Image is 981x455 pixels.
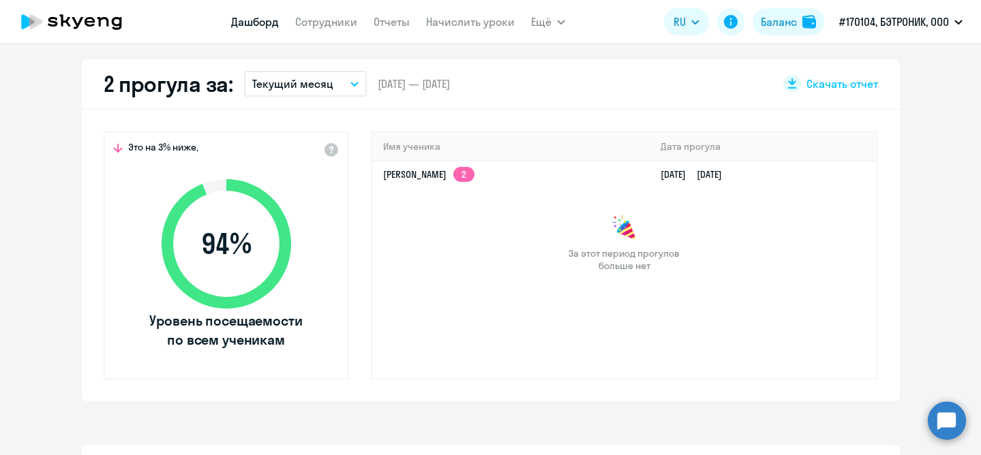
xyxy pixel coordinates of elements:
[611,215,638,242] img: congrats
[128,141,198,157] span: Это на 3% ниже,
[761,14,797,30] div: Баланс
[839,14,949,30] p: #170104, БЭТРОНИК, ООО
[231,15,279,29] a: Дашборд
[295,15,357,29] a: Сотрудники
[383,168,474,181] a: [PERSON_NAME]2
[148,311,305,349] span: Уровень посещаемости по всем ученикам
[426,15,515,29] a: Начислить уроки
[252,76,333,92] p: Текущий месяц
[453,167,474,182] app-skyeng-badge: 2
[832,5,969,38] button: #170104, БЭТРОНИК, ООО
[753,8,824,35] button: Балансbalance
[374,15,410,29] a: Отчеты
[378,76,450,91] span: [DATE] — [DATE]
[802,15,816,29] img: balance
[664,8,709,35] button: RU
[104,70,233,97] h2: 2 прогула за:
[806,76,878,91] span: Скачать отчет
[244,71,367,97] button: Текущий месяц
[661,168,733,181] a: [DATE][DATE]
[531,8,565,35] button: Ещё
[674,14,686,30] span: RU
[372,133,650,161] th: Имя ученика
[567,247,682,272] span: За этот период прогулов больше нет
[148,227,305,260] span: 94 %
[650,133,876,161] th: Дата прогула
[531,14,552,30] span: Ещё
